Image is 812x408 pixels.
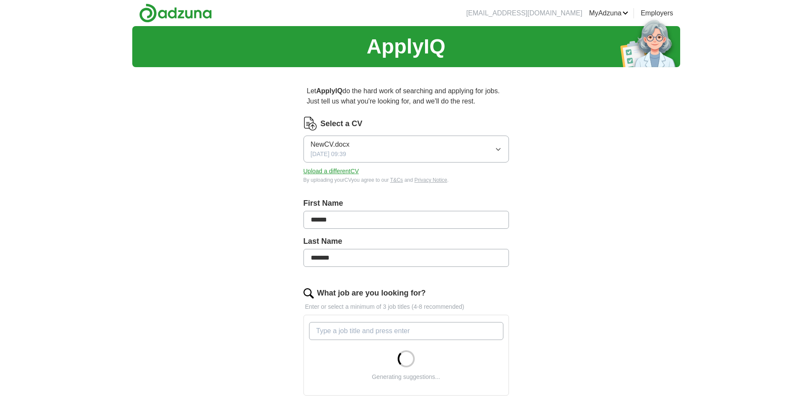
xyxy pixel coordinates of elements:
[366,31,445,62] h1: ApplyIQ
[316,87,342,95] strong: ApplyIQ
[641,8,673,18] a: Employers
[303,83,509,110] p: Let do the hard work of searching and applying for jobs. Just tell us what you're looking for, an...
[303,167,359,176] button: Upload a differentCV
[309,322,503,340] input: Type a job title and press enter
[317,287,426,299] label: What job are you looking for?
[303,302,509,311] p: Enter or select a minimum of 3 job titles (4-8 recommended)
[372,373,440,381] div: Generating suggestions...
[303,198,509,209] label: First Name
[303,136,509,163] button: NewCV.docx[DATE] 09:39
[303,236,509,247] label: Last Name
[311,139,350,150] span: NewCV.docx
[139,3,212,23] img: Adzuna logo
[466,8,582,18] li: [EMAIL_ADDRESS][DOMAIN_NAME]
[311,150,346,159] span: [DATE] 09:39
[321,118,363,130] label: Select a CV
[414,177,447,183] a: Privacy Notice
[303,288,314,299] img: search.png
[589,8,628,18] a: MyAdzuna
[390,177,403,183] a: T&Cs
[303,176,509,184] div: By uploading your CV you agree to our and .
[303,117,317,130] img: CV Icon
